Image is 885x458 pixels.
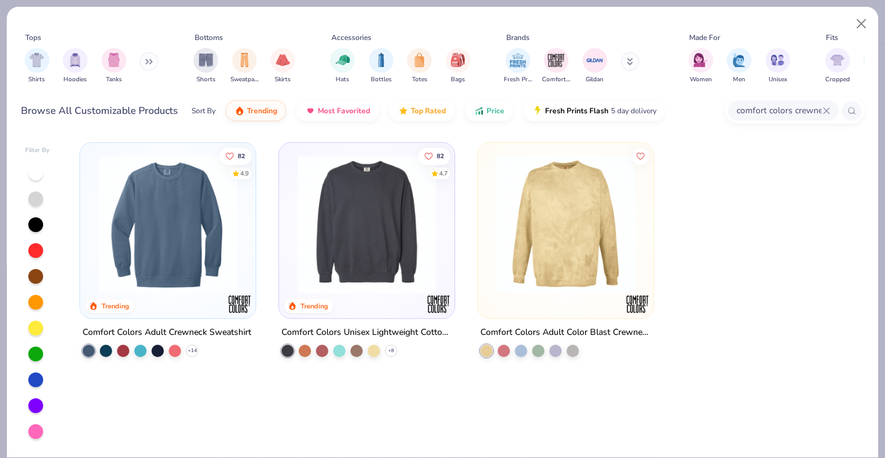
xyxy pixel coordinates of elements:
[825,48,850,84] button: filter button
[275,75,291,84] span: Skirts
[240,169,249,178] div: 4.9
[412,75,427,84] span: Totes
[523,100,666,121] button: Fresh Prints Flash5 day delivery
[238,53,251,67] img: Sweatpants Image
[542,75,570,84] span: Comfort Colors
[227,292,252,316] img: Comfort Colors logo
[583,48,607,84] button: filter button
[63,48,87,84] div: filter for Hoodies
[369,48,394,84] div: filter for Bottles
[825,75,850,84] span: Cropped
[418,147,450,164] button: Like
[586,51,604,70] img: Gildan Image
[219,147,251,164] button: Like
[480,325,651,340] div: Comfort Colors Adult Color Blast Crewneck Sweatshirt
[766,48,790,84] button: filter button
[225,100,286,121] button: Trending
[25,146,50,155] div: Filter By
[693,53,708,67] img: Women Image
[92,155,243,294] img: 1f2d2499-41e0-44f5-b794-8109adf84418
[270,48,295,84] div: filter for Skirts
[388,347,394,355] span: + 8
[374,53,388,67] img: Bottles Image
[331,32,371,43] div: Accessories
[727,48,751,84] button: filter button
[107,53,121,67] img: Tanks Image
[247,106,277,116] span: Trending
[188,347,197,355] span: + 14
[336,53,350,67] img: Hats Image
[446,48,471,84] div: filter for Bags
[230,48,259,84] div: filter for Sweatpants
[825,48,850,84] div: filter for Cropped
[25,32,41,43] div: Tops
[63,48,87,84] button: filter button
[296,100,379,121] button: Most Favorited
[542,48,570,84] button: filter button
[28,75,45,84] span: Shirts
[504,48,532,84] div: filter for Fresh Prints
[83,325,251,340] div: Comfort Colors Adult Crewneck Sweatshirt
[689,48,713,84] div: filter for Women
[547,51,565,70] img: Comfort Colors Image
[437,153,444,159] span: 82
[830,53,844,67] img: Cropped Image
[586,75,604,84] span: Gildan
[318,106,370,116] span: Most Favorited
[733,75,745,84] span: Men
[281,325,452,340] div: Comfort Colors Unisex Lightweight Cotton Crewneck Sweatshirt
[632,147,649,164] button: Like
[735,103,823,118] input: Try "T-Shirt"
[545,106,608,116] span: Fresh Prints Flash
[625,292,650,316] img: Comfort Colors logo
[398,106,408,116] img: TopRated.gif
[413,53,426,67] img: Totes Image
[487,106,504,116] span: Price
[196,75,216,84] span: Shorts
[68,53,82,67] img: Hoodies Image
[276,53,290,67] img: Skirts Image
[407,48,432,84] div: filter for Totes
[451,53,464,67] img: Bags Image
[21,103,178,118] div: Browse All Customizable Products
[411,106,446,116] span: Top Rated
[504,48,532,84] button: filter button
[611,104,657,118] span: 5 day delivery
[270,48,295,84] button: filter button
[446,48,471,84] button: filter button
[504,75,532,84] span: Fresh Prints
[689,32,720,43] div: Made For
[30,53,44,67] img: Shirts Image
[330,48,355,84] div: filter for Hats
[465,100,514,121] button: Price
[330,48,355,84] button: filter button
[63,75,87,84] span: Hoodies
[106,75,122,84] span: Tanks
[238,153,245,159] span: 82
[533,106,543,116] img: flash.gif
[826,32,838,43] div: Fits
[727,48,751,84] div: filter for Men
[371,75,392,84] span: Bottles
[336,75,349,84] span: Hats
[490,155,641,294] img: af9aa875-49e6-4add-a207-ae50a083b4ff
[451,75,465,84] span: Bags
[407,48,432,84] button: filter button
[770,53,785,67] img: Unisex Image
[235,106,244,116] img: trending.gif
[102,48,126,84] div: filter for Tanks
[850,12,873,36] button: Close
[230,48,259,84] button: filter button
[199,53,213,67] img: Shorts Image
[426,292,451,316] img: Comfort Colors logo
[732,53,746,67] img: Men Image
[195,32,223,43] div: Bottoms
[230,75,259,84] span: Sweatpants
[305,106,315,116] img: most_fav.gif
[506,32,530,43] div: Brands
[25,48,49,84] div: filter for Shirts
[583,48,607,84] div: filter for Gildan
[766,48,790,84] div: filter for Unisex
[102,48,126,84] button: filter button
[25,48,49,84] button: filter button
